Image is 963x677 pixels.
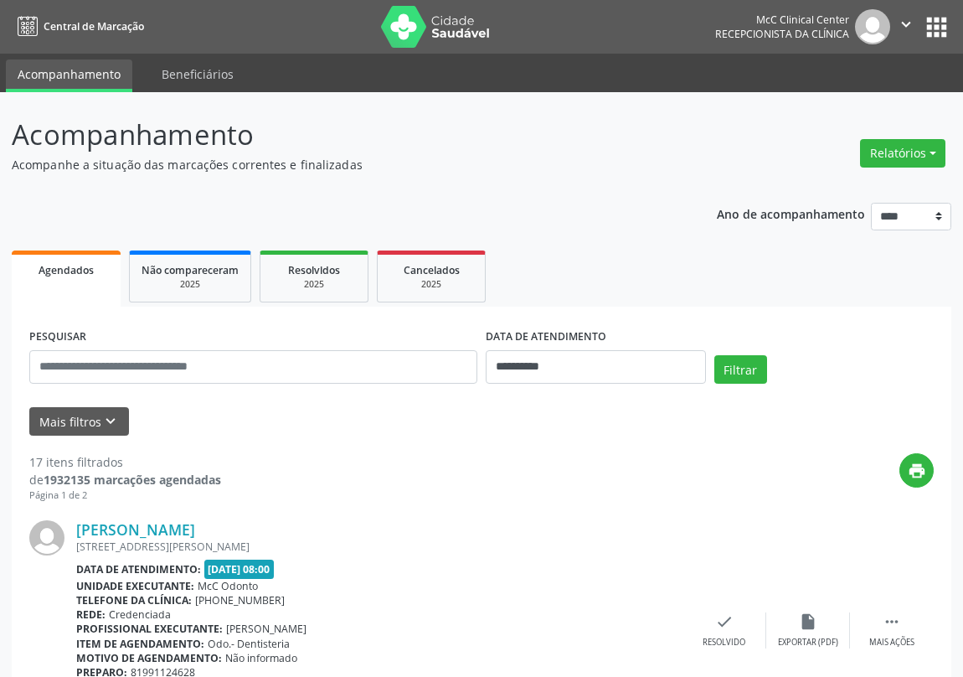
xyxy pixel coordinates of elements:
[76,540,682,554] div: [STREET_ADDRESS][PERSON_NAME]
[288,263,340,277] span: Resolvidos
[922,13,951,42] button: apps
[778,637,838,649] div: Exportar (PDF)
[76,607,106,622] b: Rede:
[272,278,356,291] div: 2025
[714,355,767,384] button: Filtrar
[142,278,239,291] div: 2025
[76,637,204,651] b: Item de agendamento:
[225,651,297,665] span: Não informado
[44,19,144,34] span: Central de Marcação
[715,612,734,631] i: check
[29,453,221,471] div: 17 itens filtrados
[76,651,222,665] b: Motivo de agendamento:
[715,13,849,27] div: McC Clinical Center
[12,13,144,40] a: Central de Marcação
[29,488,221,503] div: Página 1 de 2
[142,263,239,277] span: Não compareceram
[869,637,914,649] div: Mais ações
[226,622,306,636] span: [PERSON_NAME]
[198,579,258,593] span: McC Odonto
[195,593,285,607] span: [PHONE_NUMBER]
[150,59,245,89] a: Beneficiários
[12,156,669,173] p: Acompanhe a situação das marcações correntes e finalizadas
[39,263,94,277] span: Agendados
[717,203,865,224] p: Ano de acompanhamento
[76,562,201,576] b: Data de atendimento:
[486,324,606,350] label: DATA DE ATENDIMENTO
[389,278,473,291] div: 2025
[101,412,120,431] i: keyboard_arrow_down
[76,520,195,539] a: [PERSON_NAME]
[204,560,275,579] span: [DATE] 08:00
[29,324,86,350] label: PESQUISAR
[29,520,64,556] img: img
[29,407,129,437] button: Mais filtroskeyboard_arrow_down
[12,114,669,156] p: Acompanhamento
[908,462,926,480] i: print
[29,471,221,488] div: de
[208,637,290,651] span: Odo.- Dentisteria
[6,59,132,92] a: Acompanhamento
[883,612,901,631] i: 
[404,263,460,277] span: Cancelados
[44,472,221,488] strong: 1932135 marcações agendadas
[799,612,817,631] i: insert_drive_file
[109,607,171,622] span: Credenciada
[715,27,849,41] span: Recepcionista da clínica
[76,593,192,607] b: Telefone da clínica:
[899,453,934,488] button: print
[860,139,945,168] button: Relatórios
[897,15,915,34] i: 
[76,622,223,636] b: Profissional executante:
[703,637,745,649] div: Resolvido
[76,579,194,593] b: Unidade executante:
[890,9,922,44] button: 
[855,9,890,44] img: img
